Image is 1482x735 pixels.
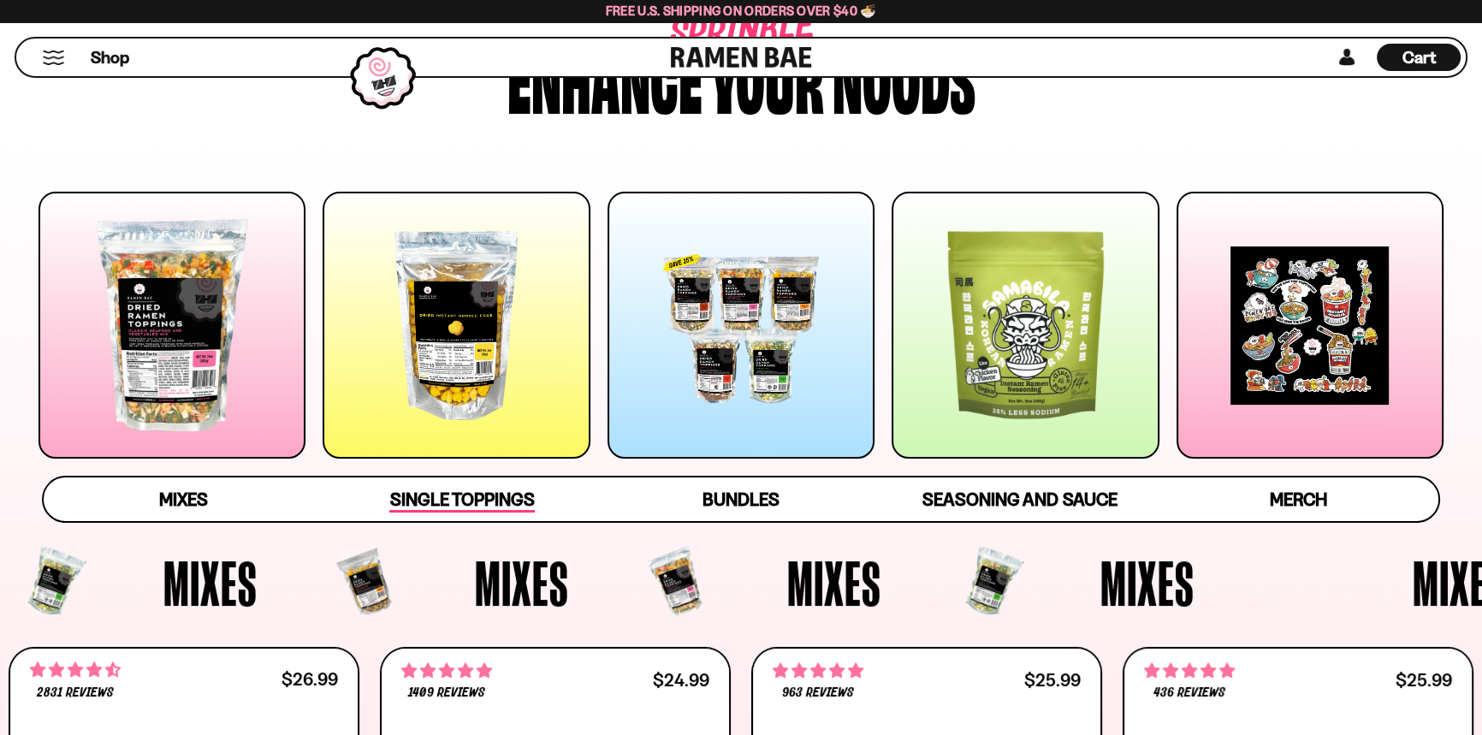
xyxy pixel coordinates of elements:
div: $24.99 [653,672,709,688]
span: Seasoning and Sauce [922,489,1117,510]
a: Seasoning and Sauce [880,477,1159,521]
a: Shop [91,44,129,71]
span: Mixes [159,489,208,510]
span: 2831 reviews [37,686,114,700]
div: Cart [1377,39,1461,76]
span: Bundles [702,489,780,510]
span: Merch [1270,489,1327,510]
a: Mixes [44,477,323,521]
span: 4.76 stars [1144,660,1235,682]
a: Merch [1159,477,1438,521]
div: noods [833,36,975,117]
span: 963 reviews [782,686,854,700]
a: Single Toppings [323,477,602,521]
a: Bundles [602,477,880,521]
span: Shop [91,46,129,69]
div: $25.99 [1396,672,1452,688]
span: Cart [1402,47,1436,68]
div: your [711,36,824,117]
div: $25.99 [1024,672,1081,688]
span: Single Toppings [389,489,534,513]
div: Enhance [507,36,702,117]
button: Mobile Menu Trigger [42,50,65,65]
span: 436 reviews [1153,686,1225,700]
span: Mixes [1100,551,1194,614]
span: Mixes [163,551,258,614]
span: Free U.S. Shipping on Orders over $40 🍜 [606,3,877,19]
span: Mixes [475,551,569,614]
span: 1409 reviews [408,686,484,700]
span: 4.76 stars [401,660,492,682]
span: 4.75 stars [773,660,863,682]
div: $26.99 [282,671,338,687]
span: 4.68 stars [30,659,121,681]
span: Mixes [787,551,881,614]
